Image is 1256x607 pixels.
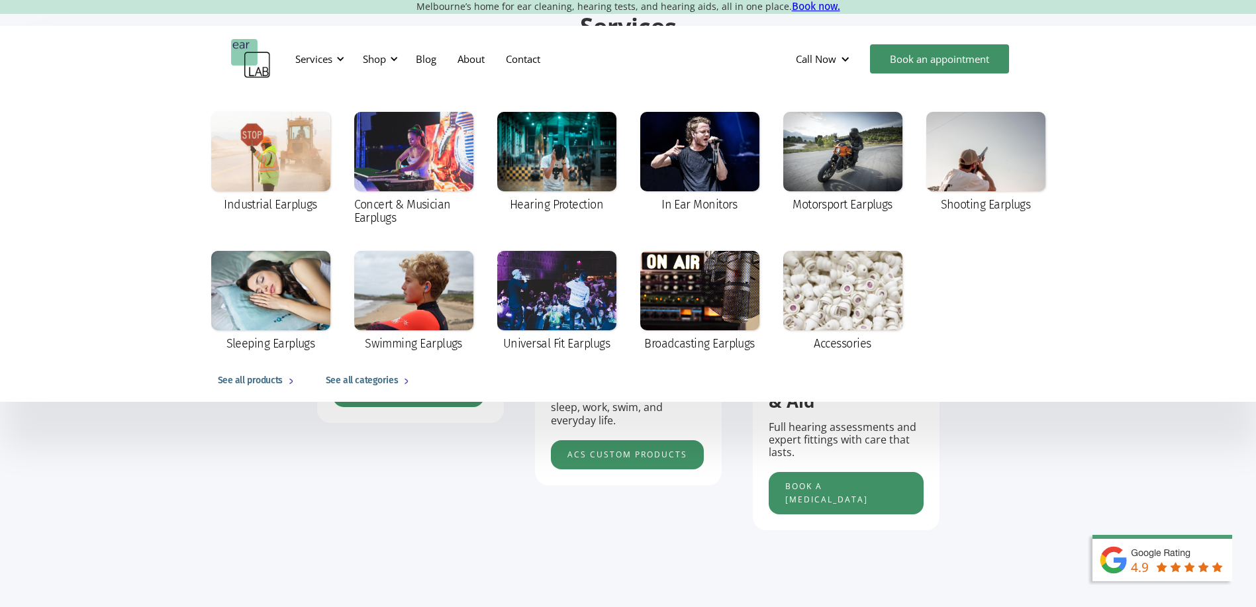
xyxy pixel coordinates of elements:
[814,337,871,350] div: Accessories
[205,244,337,359] a: Sleeping Earplugs
[226,337,315,350] div: Sleeping Earplugs
[354,198,473,224] div: Concert & Musician Earplugs
[769,421,924,459] p: Full hearing assessments and expert fittings with care that lasts.
[661,198,738,211] div: In Ear Monitors
[313,359,428,402] a: See all categories
[326,373,398,389] div: See all categories
[777,105,909,220] a: Motorsport Earplugs
[503,337,610,350] div: Universal Fit Earplugs
[287,39,348,79] div: Services
[231,39,271,79] a: home
[510,198,603,211] div: Hearing Protection
[405,40,447,78] a: Blog
[491,105,623,220] a: Hearing Protection
[634,244,766,359] a: Broadcasting Earplugs
[941,198,1031,211] div: Shooting Earplugs
[348,244,480,359] a: Swimming Earplugs
[777,244,909,359] a: Accessories
[365,337,462,350] div: Swimming Earplugs
[793,198,893,211] div: Motorsport Earplugs
[295,52,332,66] div: Services
[218,373,283,389] div: See all products
[205,359,313,402] a: See all products
[634,105,766,220] a: In Ear Monitors
[796,52,836,66] div: Call Now
[870,44,1009,73] a: Book an appointment
[644,337,755,350] div: Broadcasting Earplugs
[785,39,863,79] div: Call Now
[224,198,317,211] div: Industrial Earplugs
[551,440,704,469] a: acs custom products
[769,472,924,514] a: Book a [MEDICAL_DATA]
[491,244,623,359] a: Universal Fit Earplugs
[920,105,1052,220] a: Shooting Earplugs
[495,40,551,78] a: Contact
[355,39,402,79] div: Shop
[205,105,337,220] a: Industrial Earplugs
[551,389,706,427] p: Tailored earplugs for music, sleep, work, swim, and everyday life.
[348,105,480,234] a: Concert & Musician Earplugs
[447,40,495,78] a: About
[363,52,386,66] div: Shop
